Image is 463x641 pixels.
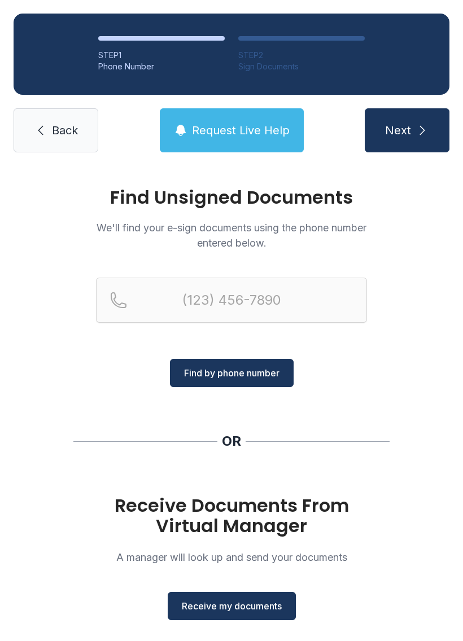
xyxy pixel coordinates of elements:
[98,50,225,61] div: STEP 1
[238,50,365,61] div: STEP 2
[96,278,367,323] input: Reservation phone number
[96,220,367,251] p: We'll find your e-sign documents using the phone number entered below.
[222,432,241,450] div: OR
[96,550,367,565] p: A manager will look up and send your documents
[385,122,411,138] span: Next
[98,61,225,72] div: Phone Number
[96,495,367,536] h1: Receive Documents From Virtual Manager
[192,122,290,138] span: Request Live Help
[238,61,365,72] div: Sign Documents
[182,599,282,613] span: Receive my documents
[52,122,78,138] span: Back
[96,188,367,207] h1: Find Unsigned Documents
[184,366,279,380] span: Find by phone number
